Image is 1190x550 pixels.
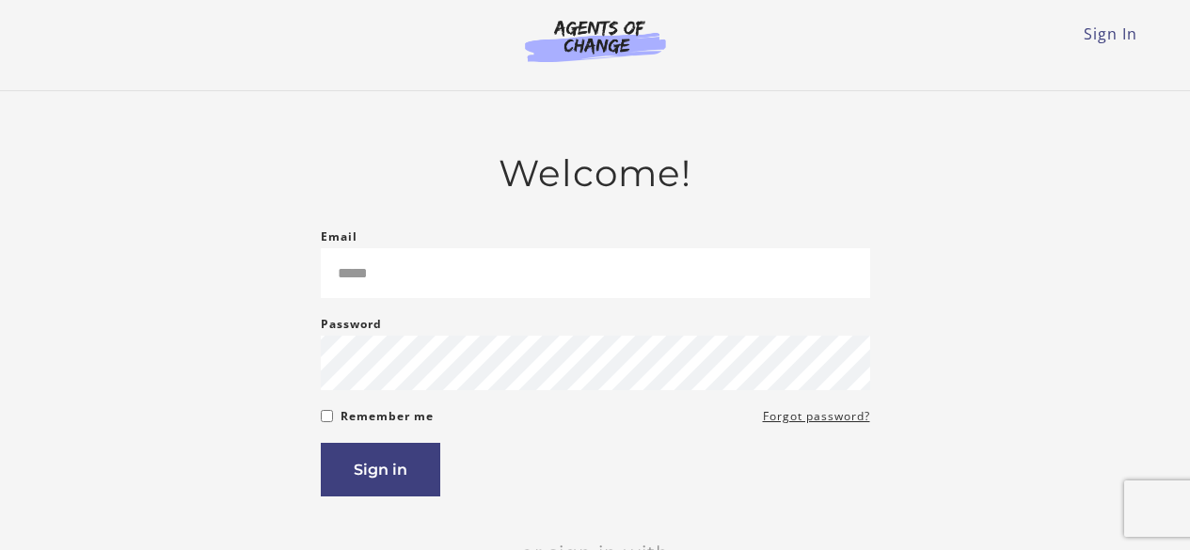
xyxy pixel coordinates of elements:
a: Sign In [1084,24,1137,44]
label: Email [321,226,357,248]
h2: Welcome! [321,151,870,196]
button: Sign in [321,443,440,496]
label: Password [321,313,382,336]
label: Remember me [341,405,434,428]
img: Agents of Change Logo [505,19,686,62]
a: Forgot password? [763,405,870,428]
